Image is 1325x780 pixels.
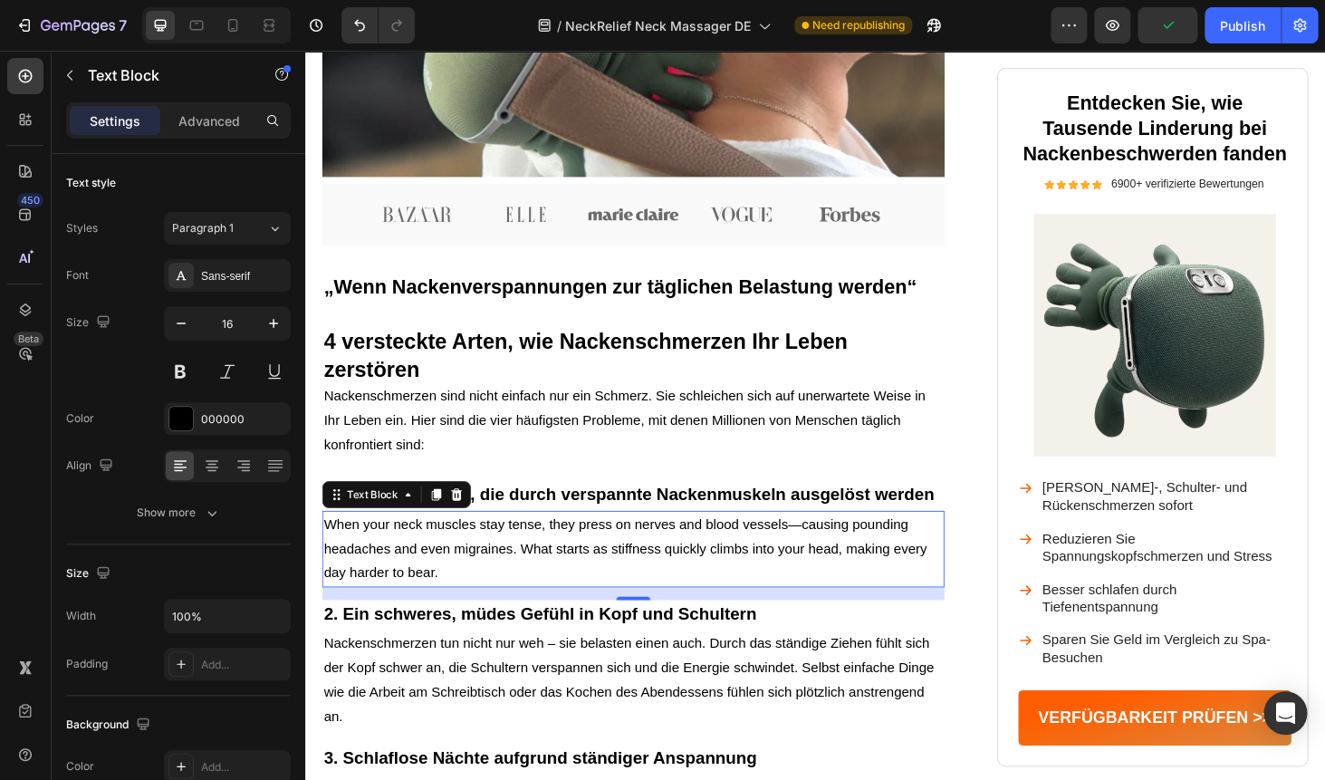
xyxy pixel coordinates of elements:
div: Publish [1220,16,1265,35]
p: 7 [119,14,127,36]
div: Beta [14,332,43,346]
button: 7 [7,7,135,43]
div: Size [66,311,114,335]
span: Need republishing [812,17,905,34]
div: Styles [66,220,98,236]
div: Padding [66,656,108,672]
button: Show more [66,496,291,529]
p: Text Block [88,64,242,86]
h2: „Wenn Nackenverspannungen zur täglichen Belastung werden“ [18,236,681,267]
img: gempages_575948844915753546-e85bbeab-8128-4587-8d71-e2d3224fc315.svg [415,149,515,200]
button: Publish [1205,7,1281,43]
div: Background [66,713,154,737]
p: Sparen Sie Geld im Vergleich zu Spa-Besuchen [785,619,1048,657]
div: Undo/Redo [341,7,415,43]
input: Auto [165,600,290,632]
div: Text style [66,175,116,191]
p: Settings [90,111,140,130]
p: [PERSON_NAME]-, Schulter- und Rückenschmerzen sofort [785,457,1048,495]
span: Nackenschmerzen sind nicht einfach nur ein Schmerz. Sie schleichen sich auf unerwartete Weise in ... [20,360,661,428]
strong: 4 versteckte Arten, wie Nackenschmerzen Ihr Leben zerstören [20,296,578,351]
div: Size [66,562,114,586]
p: When your neck muscles stay tense, they press on nerves and blood vessels—causing pounding headac... [20,492,679,570]
div: Rich Text Editor. Editing area: main [18,490,681,572]
img: gempages_575948844915753546-7372cba2-f2d2-4a35-9cfc-a37266f802cc.svg [530,149,630,200]
div: Add... [201,657,286,673]
div: 000000 [201,411,286,428]
p: Besser schlafen durch Tiefenentspannung [785,565,1048,603]
div: Add... [201,759,286,775]
span: 2. Ein schweres, müdes Gefühl in Kopf und Schultern [20,590,481,610]
iframe: Design area [305,51,1325,780]
div: Text Block [41,465,102,481]
p: Reduzieren Sie Spannungskopfschmerzen und Stress [785,511,1048,549]
div: Show more [137,504,221,522]
button: Paragraph 1 [164,212,291,245]
div: Color [66,410,94,427]
p: 6900+ verifizierte Bewertungen [859,135,1022,150]
p: Advanced [178,111,240,130]
div: 450 [17,193,43,207]
div: Color [66,758,94,775]
div: Sans-serif [201,268,286,284]
span: Paragraph 1 [172,220,234,236]
span: / [557,16,562,35]
div: Open Intercom Messenger [1263,691,1307,735]
div: Align [66,454,117,478]
img: gempages_575948844915753546-18972913-1b93-4d33-9e60-90747f99ec3e.jpg [760,174,1051,433]
div: Width [66,608,96,624]
span: 1. Kopfschmerzen, die durch verspannte Nackenmuskeln ausgelöst werden [20,462,670,482]
span: NeckRelief Neck Massager DE [565,16,751,35]
p: Nackenschmerzen tun nicht nur weh – sie belasten einen auch. Durch das ständige Ziehen fühlt sich... [20,619,679,723]
div: Font [66,267,89,284]
strong: Entdecken Sie, wie Tausende Linderung bei Nackenbeschwerden fanden [764,43,1046,121]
